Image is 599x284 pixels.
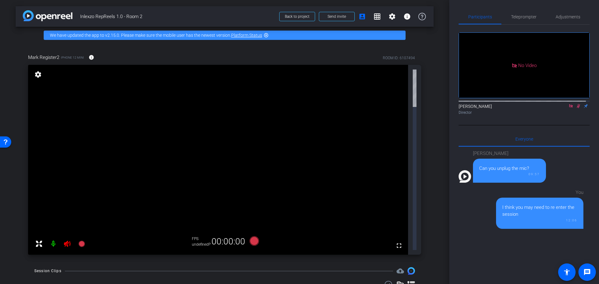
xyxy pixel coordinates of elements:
[518,62,537,68] span: No Video
[285,14,309,19] span: Back to project
[563,268,571,276] mat-icon: accessibility
[34,71,42,78] mat-icon: settings
[502,218,577,223] div: 12:06
[468,15,492,19] span: Participants
[373,13,381,20] mat-icon: grid_on
[479,172,540,176] div: 09:57
[89,55,94,60] mat-icon: info
[23,10,72,21] img: app-logo
[583,268,591,276] mat-icon: message
[556,15,580,19] span: Adjustments
[397,267,404,275] mat-icon: cloud_upload
[328,14,346,19] span: Send invite
[502,204,577,218] div: I think you may need to re enter the session
[496,189,583,196] div: You
[80,10,275,23] span: Inlexzo RepReels 1.0 - Room 2
[515,137,533,141] span: Everyone
[319,12,355,21] button: Send invite
[34,268,61,274] div: Session Clips
[473,150,546,157] div: [PERSON_NAME]
[264,33,269,38] mat-icon: highlight_off
[459,103,590,115] div: [PERSON_NAME]
[407,267,415,275] img: Session clips
[397,267,404,275] span: Destinations for your clips
[279,12,315,21] button: Back to project
[28,54,59,61] span: Mark Register2
[459,170,471,183] img: Profile
[388,13,396,20] mat-icon: settings
[44,31,406,40] div: We have updated the app to v2.15.0. Please make sure the mobile user has the newest version.
[395,242,403,249] mat-icon: fullscreen
[192,237,198,241] span: FPS
[403,13,411,20] mat-icon: info
[358,13,366,20] mat-icon: account_box
[383,55,415,61] div: ROOM ID: 6107494
[511,15,537,19] span: Teleprompter
[231,33,262,38] a: Platform Status
[61,55,84,60] span: iPhone 12 mini
[459,110,590,115] div: Director
[207,236,249,247] div: 00:00:00
[192,242,207,247] div: undefinedP
[479,165,540,172] div: Can you unplug the mic?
